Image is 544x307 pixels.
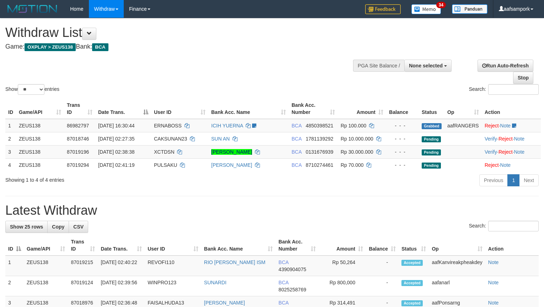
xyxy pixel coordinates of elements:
[16,99,64,119] th: Game/API: activate to sort column ascending
[422,163,441,169] span: Pending
[338,99,386,119] th: Amount: activate to sort column ascending
[16,158,64,171] td: ZEUS138
[485,136,497,142] a: Verify
[204,280,226,285] a: SUNARDI
[211,149,252,155] a: [PERSON_NAME]
[278,259,288,265] span: BCA
[52,224,64,230] span: Copy
[68,235,98,256] th: Trans ID: activate to sort column ascending
[306,136,334,142] span: Copy 1781139292 to clipboard
[98,256,145,276] td: [DATE] 02:40:22
[479,174,508,186] a: Previous
[469,221,539,231] label: Search:
[306,123,334,128] span: Copy 4850398521 to clipboard
[419,99,444,119] th: Status
[341,162,364,168] span: Rp 70.000
[145,276,201,296] td: WINPRO123
[201,235,276,256] th: Bank Acc. Name: activate to sort column ascending
[488,280,499,285] a: Note
[485,123,499,128] a: Reject
[469,84,539,95] label: Search:
[485,162,499,168] a: Reject
[341,136,373,142] span: Rp 10.000.000
[154,136,187,142] span: CAKSUNAN23
[500,162,511,168] a: Note
[98,136,134,142] span: [DATE] 02:27:35
[211,136,230,142] a: SUN AN
[389,148,416,155] div: - - -
[98,162,134,168] span: [DATE] 02:41:19
[514,149,524,155] a: Note
[278,300,288,306] span: BCA
[278,287,306,292] span: Copy 8025258769 to clipboard
[319,235,366,256] th: Amount: activate to sort column ascending
[16,145,64,158] td: ZEUS138
[444,99,482,119] th: Op: activate to sort column ascending
[5,145,16,158] td: 3
[5,256,24,276] td: 1
[292,136,302,142] span: BCA
[341,149,373,155] span: Rp 30.000.000
[154,123,182,128] span: ERNABOSS
[5,99,16,119] th: ID
[482,158,541,171] td: ·
[5,43,356,50] h4: Game: Bank:
[5,221,48,233] a: Show 25 rows
[68,256,98,276] td: 87019215
[276,235,318,256] th: Bank Acc. Number: activate to sort column ascending
[482,145,541,158] td: · ·
[5,119,16,132] td: 1
[488,259,499,265] a: Note
[154,162,177,168] span: PULSAKU
[67,149,89,155] span: 87019196
[401,260,423,266] span: Accepted
[319,276,366,296] td: Rp 800,000
[306,149,334,155] span: Copy 0131676939 to clipboard
[151,99,208,119] th: User ID: activate to sort column ascending
[16,119,64,132] td: ZEUS138
[409,63,443,68] span: None selected
[514,136,524,142] a: Note
[5,235,24,256] th: ID: activate to sort column descending
[18,84,44,95] select: Showentries
[500,123,511,128] a: Note
[411,4,441,14] img: Button%20Memo.svg
[452,4,487,14] img: panduan.png
[5,4,59,14] img: MOTION_logo.png
[208,99,289,119] th: Bank Acc. Name: activate to sort column ascending
[399,235,429,256] th: Status: activate to sort column ascending
[341,123,366,128] span: Rp 100.000
[204,259,266,265] a: RIO [PERSON_NAME] ISM
[482,119,541,132] td: ·
[292,123,302,128] span: BCA
[5,174,222,183] div: Showing 1 to 4 of 4 entries
[211,123,243,128] a: ICIH YUERNA
[67,162,89,168] span: 87019294
[478,60,533,72] a: Run Auto-Refresh
[513,72,533,84] a: Stop
[519,174,539,186] a: Next
[498,149,513,155] a: Reject
[366,276,399,296] td: -
[353,60,404,72] div: PGA Site Balance /
[154,149,175,155] span: XCTDSN
[429,235,485,256] th: Op: activate to sort column ascending
[98,149,134,155] span: [DATE] 02:38:38
[422,123,442,129] span: Grabbed
[292,162,302,168] span: BCA
[5,132,16,145] td: 2
[401,280,423,286] span: Accepted
[5,276,24,296] td: 2
[401,300,423,306] span: Accepted
[24,256,68,276] td: ZEUS138
[67,136,89,142] span: 87018746
[488,221,539,231] input: Search:
[5,84,59,95] label: Show entries
[292,149,302,155] span: BCA
[92,43,108,51] span: BCA
[366,256,399,276] td: -
[24,235,68,256] th: Game/API: activate to sort column ascending
[68,276,98,296] td: 87019124
[211,162,252,168] a: [PERSON_NAME]
[145,256,201,276] td: REVOFI110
